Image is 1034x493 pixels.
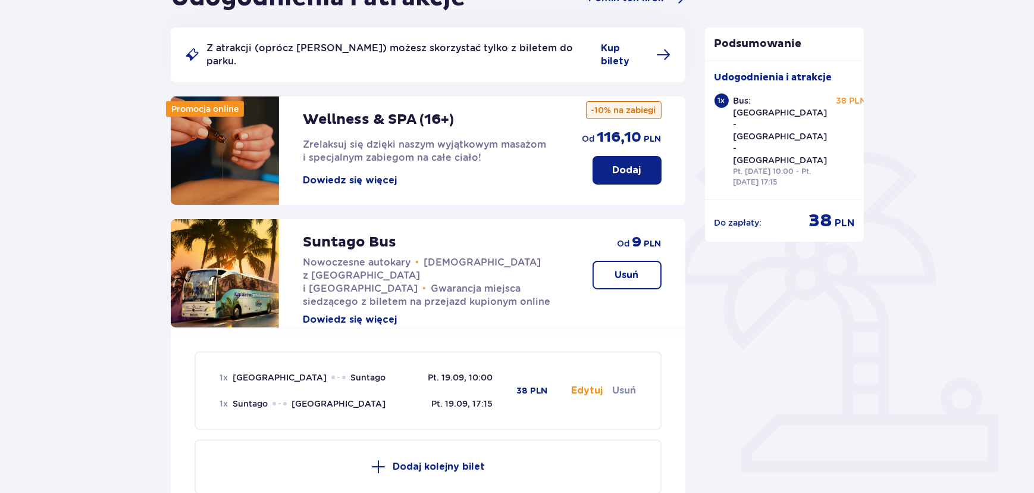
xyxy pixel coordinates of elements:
[171,219,279,327] img: attraction
[233,398,268,410] span: Suntago
[206,42,594,68] p: Z atrakcji (oprócz [PERSON_NAME]) możesz skorzystać tylko z biletem do parku.
[593,156,662,185] button: Dodaj
[303,139,546,163] span: Zrelaksuj się dzięki naszym wyjątkowym masażom i specjalnym zabiegom na całe ciało!
[618,238,630,249] p: od
[715,217,762,229] p: Do zapłaty :
[393,460,485,473] p: Dodaj kolejny bilet
[350,372,386,383] span: Suntago
[593,261,662,289] button: Usuń
[272,402,287,405] img: dots
[331,376,346,379] img: dots
[166,101,244,117] div: Promocja online
[705,37,864,51] p: Podsumowanie
[809,210,832,232] p: 38
[613,164,641,177] p: Dodaj
[233,372,327,383] span: [GEOGRAPHIC_DATA]
[586,101,662,119] p: -10% na zabiegi
[734,95,828,166] p: Bus: [GEOGRAPHIC_DATA] - [GEOGRAPHIC_DATA] - [GEOGRAPHIC_DATA]
[613,384,637,397] button: Usuń
[572,384,603,397] button: Edytuj
[292,398,386,410] span: [GEOGRAPHIC_DATA]
[422,283,426,295] span: •
[644,238,662,250] p: PLN
[303,111,454,129] p: Wellness & SPA (16+)
[632,233,642,251] p: 9
[415,257,419,269] span: •
[303,174,397,187] button: Dowiedz się więcej
[644,133,662,145] p: PLN
[303,257,541,294] span: [DEMOGRAPHIC_DATA] z [GEOGRAPHIC_DATA] i [GEOGRAPHIC_DATA]
[220,372,228,383] p: 1 x
[597,129,642,146] p: 116,10
[835,217,854,230] p: PLN
[734,166,828,188] p: Pt. [DATE] 10:00 - Pt. [DATE] 17:15
[428,372,493,383] p: Pt. 19.09, 10:00
[517,385,548,397] p: 38 PLN
[171,96,279,205] img: attraction
[220,398,228,410] p: 1 x
[303,313,397,326] button: Dowiedz się więcej
[836,95,867,107] p: 38 PLN
[601,42,650,68] span: Kup bilety
[601,42,671,68] a: Kup bilety
[615,269,639,282] p: Usuń
[303,257,411,268] span: Nowoczesne autokary
[303,233,396,251] p: Suntago Bus
[432,398,493,410] p: Pt. 19.09, 17:15
[715,93,729,108] div: 1 x
[582,133,595,145] p: od
[715,71,832,84] p: Udogodnienia i atrakcje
